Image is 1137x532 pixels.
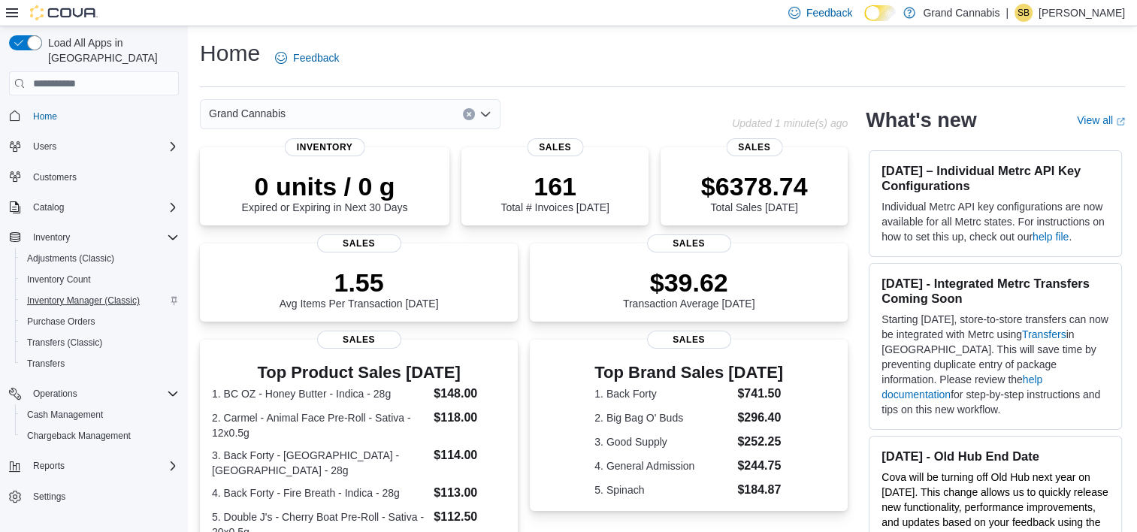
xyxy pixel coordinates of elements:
span: Chargeback Management [21,427,179,445]
dd: $118.00 [434,409,506,427]
div: Samantha Bailey [1015,4,1033,22]
button: Adjustments (Classic) [15,248,185,269]
dt: 3. Back Forty - [GEOGRAPHIC_DATA] - [GEOGRAPHIC_DATA] - 28g [212,448,428,478]
dt: 1. Back Forty [594,386,731,401]
span: Sales [726,138,782,156]
span: Transfers (Classic) [27,337,102,349]
a: Cash Management [21,406,109,424]
h3: Top Brand Sales [DATE] [594,364,783,382]
button: Operations [3,383,185,404]
button: Reports [27,457,71,475]
div: Total Sales [DATE] [701,171,808,213]
span: Cash Management [27,409,103,421]
a: help file [1033,231,1069,243]
span: Purchase Orders [21,313,179,331]
a: Adjustments (Classic) [21,249,120,268]
a: Home [27,107,63,125]
p: [PERSON_NAME] [1039,4,1125,22]
a: Transfers [1022,328,1066,340]
div: Expired or Expiring in Next 30 Days [242,171,408,213]
span: Transfers [21,355,179,373]
p: Grand Cannabis [923,4,999,22]
button: Transfers (Classic) [15,332,185,353]
a: Customers [27,168,83,186]
h1: Home [200,38,260,68]
span: Adjustments (Classic) [21,249,179,268]
span: Customers [33,171,77,183]
button: Inventory [27,228,76,246]
span: Inventory [27,228,179,246]
span: Chargeback Management [27,430,131,442]
dd: $112.50 [434,508,506,526]
span: Inventory [285,138,365,156]
h3: Top Product Sales [DATE] [212,364,506,382]
span: Sales [317,331,401,349]
dd: $184.87 [737,481,783,499]
dd: $114.00 [434,446,506,464]
span: Settings [33,491,65,503]
dt: 3. Good Supply [594,434,731,449]
span: Transfers (Classic) [21,334,179,352]
button: Inventory Manager (Classic) [15,290,185,311]
button: Purchase Orders [15,311,185,332]
a: Inventory Manager (Classic) [21,292,146,310]
div: Total # Invoices [DATE] [500,171,609,213]
span: Sales [647,234,731,252]
button: Operations [27,385,83,403]
div: Avg Items Per Transaction [DATE] [280,268,439,310]
span: Catalog [27,198,179,216]
h3: [DATE] - Integrated Metrc Transfers Coming Soon [881,276,1109,306]
svg: External link [1116,117,1125,126]
span: Catalog [33,201,64,213]
button: Reports [3,455,185,476]
a: Feedback [269,43,345,73]
a: Purchase Orders [21,313,101,331]
button: Open list of options [479,108,491,120]
span: Sales [527,138,583,156]
span: Sales [647,331,731,349]
div: Transaction Average [DATE] [623,268,755,310]
dt: 4. General Admission [594,458,731,473]
span: Reports [33,460,65,472]
h3: [DATE] – Individual Metrc API Key Configurations [881,163,1109,193]
span: Purchase Orders [27,316,95,328]
button: Inventory [3,227,185,248]
span: Inventory Count [21,271,179,289]
a: Transfers [21,355,71,373]
span: Adjustments (Classic) [27,252,114,264]
a: Inventory Count [21,271,97,289]
button: Cash Management [15,404,185,425]
span: Sales [317,234,401,252]
dt: 1. BC OZ - Honey Butter - Indica - 28g [212,386,428,401]
dd: $296.40 [737,409,783,427]
span: Operations [33,388,77,400]
span: Users [33,141,56,153]
a: View allExternal link [1077,114,1125,126]
span: Transfers [27,358,65,370]
button: Users [27,138,62,156]
button: Catalog [3,197,185,218]
input: Dark Mode [864,5,896,21]
button: Customers [3,166,185,188]
dd: $148.00 [434,385,506,403]
span: Inventory Manager (Classic) [27,295,140,307]
button: Settings [3,485,185,507]
button: Catalog [27,198,70,216]
p: Updated 1 minute(s) ago [732,117,848,129]
h3: [DATE] - Old Hub End Date [881,449,1109,464]
p: $39.62 [623,268,755,298]
span: Grand Cannabis [209,104,286,122]
span: Customers [27,168,179,186]
p: | [1005,4,1008,22]
p: 1.55 [280,268,439,298]
dd: $244.75 [737,457,783,475]
span: Cash Management [21,406,179,424]
span: Users [27,138,179,156]
span: Inventory Count [27,274,91,286]
button: Home [3,104,185,126]
span: Home [33,110,57,122]
dd: $741.50 [737,385,783,403]
span: Feedback [293,50,339,65]
span: Operations [27,385,179,403]
dd: $113.00 [434,484,506,502]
